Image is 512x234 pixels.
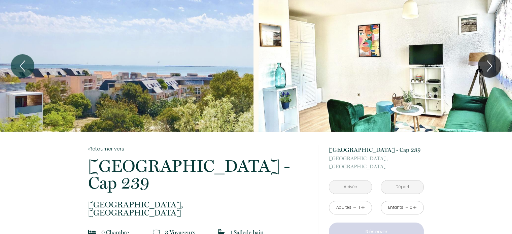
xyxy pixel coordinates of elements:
div: 0 [409,204,413,211]
button: Next [478,54,501,78]
div: Adultes [336,204,351,211]
p: [GEOGRAPHIC_DATA] - Cap 239 [88,158,309,191]
a: + [413,202,417,213]
div: Enfants [388,204,403,211]
p: [GEOGRAPHIC_DATA] [329,155,424,171]
a: - [405,202,409,213]
span: [GEOGRAPHIC_DATA], [329,155,424,163]
div: 1 [357,204,361,211]
span: [GEOGRAPHIC_DATA], [88,201,309,209]
p: [GEOGRAPHIC_DATA] - Cap 239 [329,145,424,155]
a: - [353,202,357,213]
p: [GEOGRAPHIC_DATA] [88,201,309,217]
a: Retourner vers [88,145,309,153]
a: + [361,202,365,213]
input: Arrivée [329,180,372,194]
button: Previous [11,54,34,78]
input: Départ [381,180,423,194]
